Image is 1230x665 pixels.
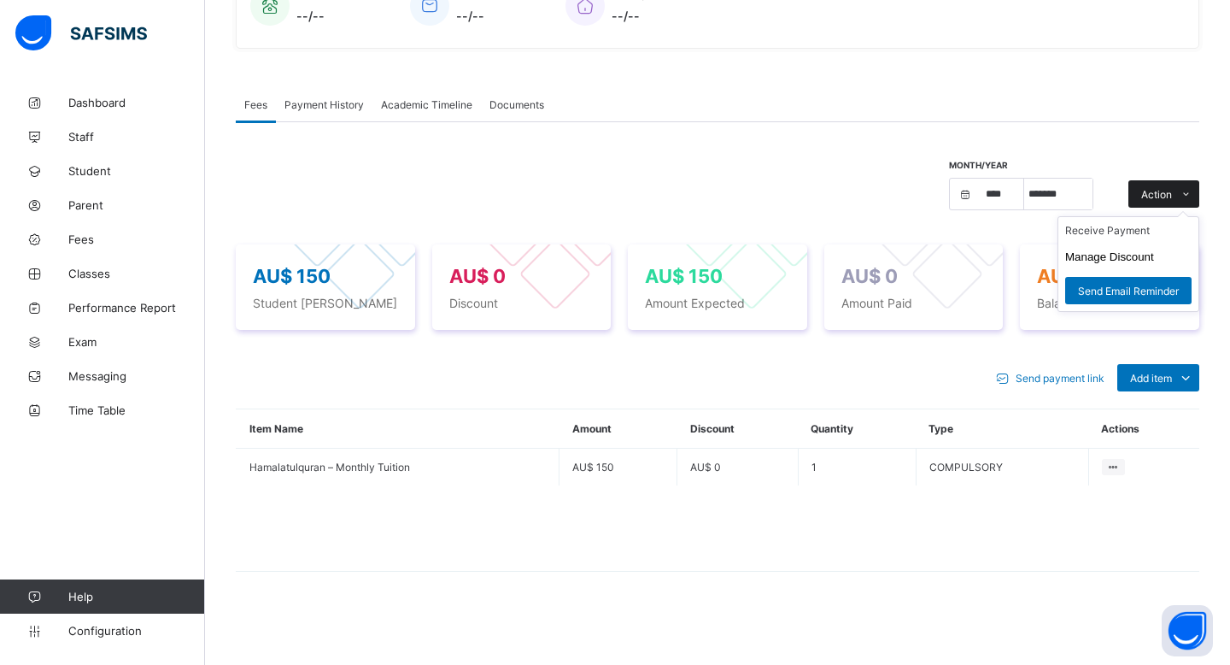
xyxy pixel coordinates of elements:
span: Fees [68,232,205,246]
span: Student [PERSON_NAME] [253,296,398,310]
span: Academic Timeline [381,98,472,111]
span: Balance [1037,296,1182,310]
th: Quantity [798,409,916,449]
span: Student [68,164,205,178]
span: Time Table [68,403,205,417]
span: --/-- [612,9,731,23]
span: Help [68,590,204,603]
td: COMPULSORY [916,449,1088,486]
span: Dashboard [68,96,205,109]
span: AU$ 150 [645,265,723,287]
span: Performance Report [68,301,205,315]
span: Fees [244,98,267,111]
span: Staff [68,130,205,144]
span: Payment History [284,98,364,111]
span: Exam [68,335,205,349]
span: Action [1141,188,1172,201]
span: Add item [1130,372,1172,385]
span: Send Email Reminder [1078,285,1179,297]
span: Amount Paid [841,296,987,310]
span: Messaging [68,369,205,383]
span: Documents [489,98,544,111]
span: --/-- [456,9,523,23]
span: AU$ 0 [690,461,721,474]
span: Amount Expected [645,296,790,310]
li: dropdown-list-item-text-2 [1058,270,1198,311]
th: Item Name [237,409,559,449]
span: AU$ 150 [572,461,614,474]
span: AU$ 150 [253,265,331,287]
span: Month/Year [949,160,1008,170]
span: --/-- [296,9,367,23]
td: 1 [798,449,916,486]
li: dropdown-list-item-text-1 [1058,244,1198,270]
span: AU$ 150 [1037,265,1115,287]
button: Manage Discount [1065,250,1154,263]
span: AU$ 0 [841,265,898,287]
th: Amount [559,409,677,449]
th: Discount [677,409,799,449]
img: safsims [15,15,147,51]
span: Hamalatulquran – Monthly Tuition [249,461,546,474]
li: dropdown-list-item-text-0 [1058,217,1198,244]
span: Configuration [68,624,204,638]
th: Type [916,409,1088,449]
span: Discount [449,296,594,310]
button: Open asap [1162,605,1213,656]
span: Parent [68,198,205,212]
span: Classes [68,267,205,280]
th: Actions [1088,409,1199,449]
span: AU$ 0 [449,265,506,287]
span: Send payment link [1016,372,1104,385]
